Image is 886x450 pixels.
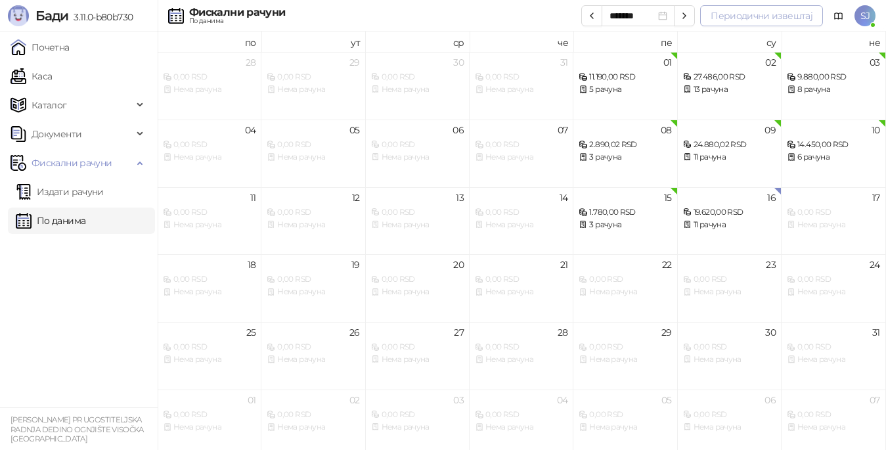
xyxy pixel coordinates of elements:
div: 02 [765,58,776,67]
div: Нема рачуна [787,421,879,434]
div: Нема рачуна [267,83,359,96]
div: 0,00 RSD [579,341,671,353]
div: 0,00 RSD [683,273,776,286]
div: 15 [664,193,672,202]
div: Нема рачуна [371,151,464,164]
div: 04 [245,125,256,135]
div: 0,00 RSD [579,273,671,286]
div: 23 [766,260,776,269]
div: 0,00 RSD [371,71,464,83]
div: 0,00 RSD [475,341,567,353]
span: 3.11.0-b80b730 [68,11,133,23]
div: Нема рачуна [683,353,776,366]
div: 07 [870,395,880,405]
div: 0,00 RSD [475,139,567,151]
td: 2025-08-23 [678,254,782,322]
div: Нема рачуна [267,219,359,231]
div: 0,00 RSD [371,409,464,421]
td: 2025-08-18 [158,254,261,322]
td: 2025-08-01 [573,52,677,120]
div: 16 [767,193,776,202]
div: Нема рачуна [163,353,255,366]
td: 2025-08-02 [678,52,782,120]
div: 0,00 RSD [163,409,255,421]
td: 2025-07-31 [470,52,573,120]
th: не [782,32,885,52]
td: 2025-08-26 [261,322,365,390]
div: 17 [872,193,880,202]
div: Нема рачуна [579,353,671,366]
td: 2025-08-24 [782,254,885,322]
td: 2025-07-30 [366,52,470,120]
div: Нема рачуна [683,286,776,298]
div: 0,00 RSD [371,206,464,219]
td: 2025-08-27 [366,322,470,390]
div: 29 [661,328,672,337]
div: 1.780,00 RSD [579,206,671,219]
td: 2025-08-30 [678,322,782,390]
td: 2025-08-05 [261,120,365,187]
div: Нема рачуна [787,353,879,366]
td: 2025-08-03 [782,52,885,120]
div: 0,00 RSD [475,273,567,286]
div: 19 [351,260,360,269]
div: Нема рачуна [475,421,567,434]
div: 0,00 RSD [683,341,776,353]
div: Нема рачуна [267,421,359,434]
div: 3 рачуна [579,219,671,231]
div: 27.486,00 RSD [683,71,776,83]
td: 2025-08-06 [366,120,470,187]
div: 0,00 RSD [163,139,255,151]
div: 24.880,02 RSD [683,139,776,151]
div: 28 [246,58,256,67]
div: 2.890,02 RSD [579,139,671,151]
div: Нема рачуна [475,219,567,231]
div: 0,00 RSD [579,409,671,421]
td: 2025-08-17 [782,187,885,255]
a: По данима [16,208,85,234]
div: Нема рачуна [163,219,255,231]
img: Logo [8,5,29,26]
td: 2025-08-22 [573,254,677,322]
div: 30 [453,58,464,67]
td: 2025-07-28 [158,52,261,120]
th: ут [261,32,365,52]
span: SJ [854,5,875,26]
div: 0,00 RSD [267,273,359,286]
td: 2025-08-08 [573,120,677,187]
div: 11 рачуна [683,219,776,231]
div: 19.620,00 RSD [683,206,776,219]
div: 05 [661,395,672,405]
div: Нема рачуна [371,353,464,366]
td: 2025-08-20 [366,254,470,322]
td: 2025-08-04 [158,120,261,187]
td: 2025-08-12 [261,187,365,255]
div: 13 рачуна [683,83,776,96]
div: 0,00 RSD [267,341,359,353]
div: 0,00 RSD [787,206,879,219]
td: 2025-08-07 [470,120,573,187]
div: Нема рачуна [683,421,776,434]
div: Нема рачуна [371,286,464,298]
div: 0,00 RSD [267,71,359,83]
td: 2025-08-25 [158,322,261,390]
th: су [678,32,782,52]
div: 0,00 RSD [683,409,776,421]
div: Нема рачуна [787,219,879,231]
div: 01 [663,58,672,67]
span: Бади [35,8,68,24]
td: 2025-08-14 [470,187,573,255]
a: Каса [11,63,52,89]
td: 2025-08-11 [158,187,261,255]
div: 20 [453,260,464,269]
td: 2025-07-29 [261,52,365,120]
td: 2025-08-31 [782,322,885,390]
div: Нема рачуна [163,421,255,434]
div: Нема рачуна [267,286,359,298]
div: 29 [349,58,360,67]
div: 0,00 RSD [163,206,255,219]
div: 11.190,00 RSD [579,71,671,83]
div: 01 [248,395,256,405]
a: Документација [828,5,849,26]
div: 04 [557,395,568,405]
